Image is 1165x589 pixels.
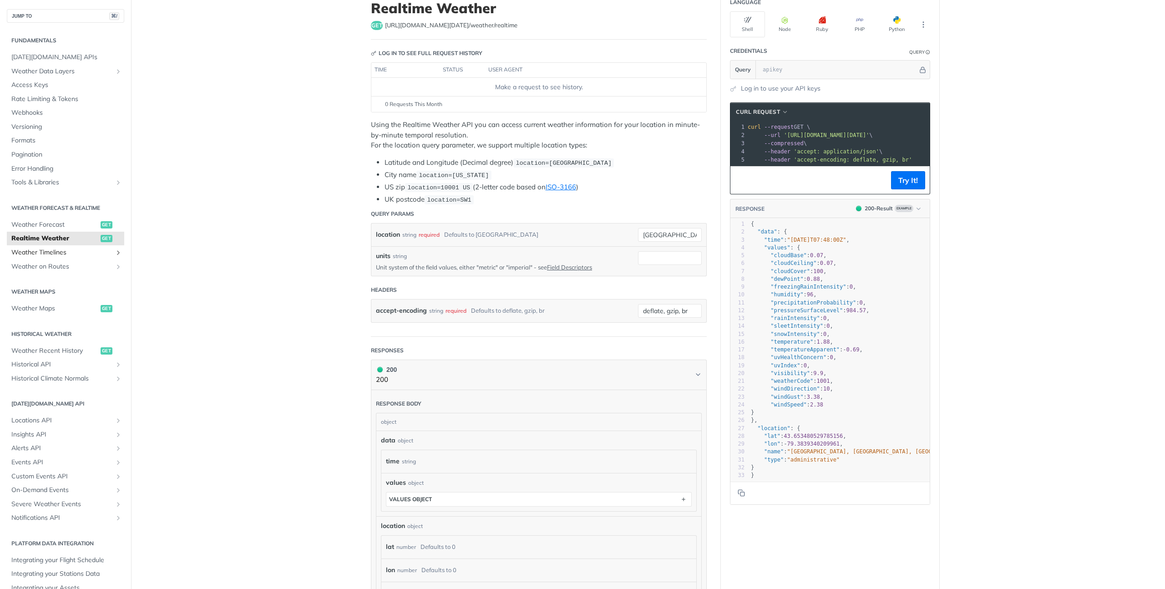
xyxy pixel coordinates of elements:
[7,498,124,511] a: Severe Weather EventsShow subpages for Severe Weather Events
[7,120,124,134] a: Versioning
[429,304,443,317] div: string
[376,375,397,385] p: 200
[101,347,112,355] span: get
[730,123,746,131] div: 1
[7,442,124,455] a: Alerts APIShow subpages for Alerts API
[730,362,745,370] div: 19
[770,315,820,321] span: "rainIntensity"
[7,483,124,497] a: On-Demand EventsShow subpages for On-Demand Events
[751,448,1103,455] span: : ,
[385,182,707,193] li: US zip (2-letter code based on )
[11,416,112,425] span: Locations API
[751,362,810,369] span: : ,
[770,378,813,384] span: "weatherCode"
[751,401,823,408] span: :
[730,416,745,424] div: 26
[7,302,124,315] a: Weather Mapsget
[804,362,807,369] span: 0
[101,221,112,228] span: get
[7,134,124,147] a: Formats
[823,386,830,392] span: 10
[805,11,840,37] button: Ruby
[748,124,810,130] span: GET \
[787,441,840,447] span: 79.3839340209961
[770,284,846,290] span: "freezingRainIntensity"
[386,540,394,553] label: lat
[730,432,745,440] div: 28
[730,393,745,401] div: 23
[735,66,751,74] span: Query
[810,401,823,408] span: 2.38
[115,431,122,438] button: Show subpages for Insights API
[730,228,745,236] div: 2
[407,184,470,191] span: location=10001 US
[11,122,122,132] span: Versioning
[764,457,784,463] span: "type"
[856,206,861,211] span: 200
[730,385,745,393] div: 22
[11,374,112,383] span: Historical Climate Normals
[751,339,833,345] span: : ,
[376,228,400,241] label: location
[7,372,124,386] a: Historical Climate NormalsShow subpages for Historical Climate Normals
[918,65,927,74] button: Hide
[385,157,707,168] li: Latitude and Longitude (Decimal degree)
[11,472,112,481] span: Custom Events API
[770,323,823,329] span: "sleetIntensity"
[850,284,853,290] span: 0
[730,156,746,164] div: 5
[846,307,866,314] span: 984.57
[386,455,400,468] label: time
[7,36,124,45] h2: Fundamentals
[11,430,112,439] span: Insights API
[377,367,383,372] span: 200
[386,564,395,577] label: lon
[770,252,806,259] span: "cloudBase"
[730,472,745,479] div: 33
[730,440,745,448] div: 29
[751,457,840,463] span: :
[11,67,112,76] span: Weather Data Layers
[770,362,800,369] span: "uvIndex"
[386,478,406,487] span: values
[11,234,98,243] span: Realtime Weather
[730,268,745,275] div: 7
[751,417,758,423] span: },
[794,157,912,163] span: 'accept-encoding: deflate, gzip, br'
[516,160,612,167] span: location=[GEOGRAPHIC_DATA]
[751,276,823,282] span: : ,
[817,378,830,384] span: 1001
[751,291,817,298] span: : ,
[730,409,745,416] div: 25
[115,514,122,522] button: Show subpages for Notifications API
[427,197,471,203] span: location=SW1
[485,63,688,77] th: user agent
[730,448,745,456] div: 30
[371,63,440,77] th: time
[748,124,761,130] span: curl
[11,556,122,565] span: Integrating your Flight Schedule
[11,53,122,62] span: [DATE][DOMAIN_NAME] APIs
[770,276,803,282] span: "dewPoint"
[402,455,416,468] div: string
[730,377,745,385] div: 21
[376,251,390,261] label: units
[741,84,821,93] a: Log in to use your API keys
[807,291,813,298] span: 96
[751,425,800,432] span: : {
[371,51,376,56] svg: Key
[751,252,826,259] span: : ,
[7,51,124,64] a: [DATE][DOMAIN_NAME] APIs
[757,425,790,432] span: "location"
[109,12,119,20] span: ⌘/
[115,263,122,270] button: Show subpages for Weather on Routes
[770,300,856,306] span: "precipitationProbability"
[730,236,745,244] div: 3
[11,262,112,271] span: Weather on Routes
[376,263,624,271] p: Unit system of the field values, either "metric" or "imperial" - see
[440,63,485,77] th: status
[784,433,843,439] span: 43.653480529785156
[7,414,124,427] a: Locations APIShow subpages for Locations API
[7,567,124,581] a: Integrating your Stations Data
[101,305,112,312] span: get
